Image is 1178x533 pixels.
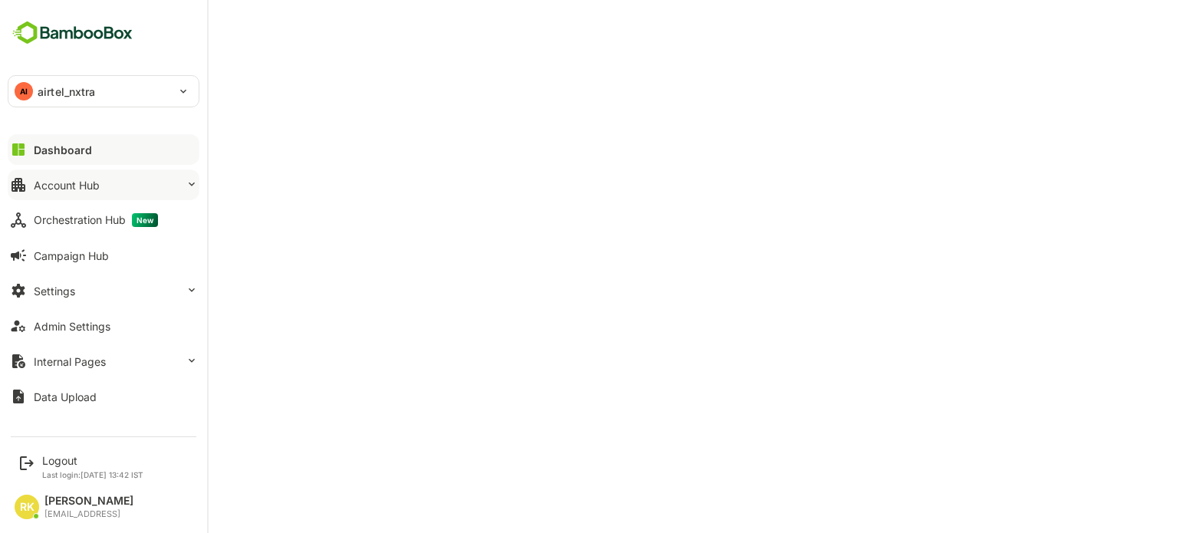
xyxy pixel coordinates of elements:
span: New [132,213,158,227]
div: Campaign Hub [34,249,109,262]
p: airtel_nxtra [38,84,96,100]
div: Account Hub [34,179,100,192]
button: Orchestration HubNew [8,205,199,235]
div: Internal Pages [34,355,106,368]
div: AIairtel_nxtra [8,76,199,107]
div: [EMAIL_ADDRESS] [44,509,133,519]
div: Logout [42,454,143,467]
button: Campaign Hub [8,240,199,271]
div: Admin Settings [34,320,110,333]
button: Account Hub [8,169,199,200]
div: Data Upload [34,390,97,403]
img: BambooboxFullLogoMark.5f36c76dfaba33ec1ec1367b70bb1252.svg [8,18,137,48]
div: Orchestration Hub [34,213,158,227]
div: AI [15,82,33,100]
button: Internal Pages [8,346,199,377]
div: RK [15,495,39,519]
div: [PERSON_NAME] [44,495,133,508]
button: Data Upload [8,381,199,412]
button: Admin Settings [8,311,199,341]
div: Dashboard [34,143,92,156]
button: Settings [8,275,199,306]
p: Last login: [DATE] 13:42 IST [42,470,143,479]
div: Settings [34,285,75,298]
button: Dashboard [8,134,199,165]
